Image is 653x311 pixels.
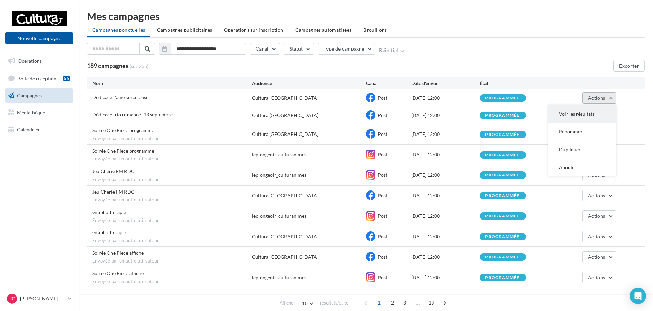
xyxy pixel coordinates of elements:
div: programmée [485,173,519,178]
div: Cultura [GEOGRAPHIC_DATA] [252,95,318,101]
div: programmée [485,132,519,137]
span: Post [378,131,387,137]
span: Envoyée par un autre utilisateur [92,217,252,224]
div: [DATE] 12:00 [411,233,480,240]
button: Actions [582,251,616,263]
div: Cultura [GEOGRAPHIC_DATA] [252,233,318,240]
div: [DATE] 12:00 [411,112,480,119]
div: programmée [485,153,519,157]
span: Post [378,152,387,157]
span: JC [10,295,15,302]
span: Post [378,234,387,239]
span: Envoyée par un autre utilisateur [92,176,252,183]
div: [DATE] 12:00 [411,274,480,281]
button: Voir les résultats [548,105,616,123]
span: Campagnes [17,93,42,98]
div: [DATE] 12:00 [411,131,480,138]
span: Post [378,172,387,178]
span: Actions [588,274,605,280]
div: Date d'envoi [411,80,480,87]
span: Envoyée par un autre utilisateur [92,156,252,162]
button: Actions [582,190,616,201]
span: résultats/page [320,300,348,306]
span: 19 [426,297,437,308]
span: Boîte de réception [17,75,56,81]
div: [DATE] 12:00 [411,192,480,199]
button: Statut [284,43,314,55]
div: programmée [485,275,519,280]
button: Actions [582,272,616,283]
span: Post [378,274,387,280]
span: Graphothérapie [92,209,126,215]
span: Envoyée par un autre utilisateur [92,279,252,285]
span: Brouillons [363,27,387,33]
div: Nom [92,80,252,87]
span: Post [378,95,387,101]
span: Soirée One Piece programme [92,127,154,133]
div: [DATE] 12:00 [411,172,480,179]
span: Médiathèque [17,110,45,115]
span: Actions [588,213,605,219]
div: Cultura [GEOGRAPHIC_DATA] [252,131,318,138]
span: Post [378,193,387,198]
span: Actions [588,234,605,239]
button: Annuler [548,158,616,176]
button: Actions [582,92,616,104]
span: Envoyée par un autre utilisateur [92,258,252,264]
span: Calendrier [17,126,40,132]
span: Actions [588,95,605,101]
span: Jeu Chérie FM RDC [92,189,134,195]
button: Type de campagne [318,43,376,55]
div: leplongeoir_culturanimes [252,172,306,179]
div: programmée [485,214,519,218]
span: 3 [399,297,410,308]
div: Audience [252,80,366,87]
button: Actions [582,210,616,222]
a: Campagnes [4,88,75,103]
div: Open Intercom Messenger [630,288,646,304]
div: leplongeoir_culturanimes [252,151,306,158]
a: JC [PERSON_NAME] [5,292,73,305]
span: Afficher [280,300,295,306]
span: 10 [302,301,308,306]
div: État [480,80,548,87]
span: Operations sur inscription [224,27,283,33]
span: Jeu Chérie FM RDC [92,168,134,174]
button: Réinitialiser [379,47,407,53]
span: Graphothérapie [92,229,126,235]
div: Cultura [GEOGRAPHIC_DATA] [252,254,318,260]
span: Actions [588,193,605,198]
span: Post [378,112,387,118]
span: Soirée One Piece programme [92,148,154,154]
span: Opérations [18,58,42,64]
div: [DATE] 12:00 [411,213,480,220]
span: (sur 235) [130,63,148,70]
div: [DATE] 12:00 [411,254,480,260]
div: programmée [485,96,519,100]
button: Actions [582,231,616,242]
div: Cultura [GEOGRAPHIC_DATA] [252,112,318,119]
span: Envoyée par un autre utilisateur [92,197,252,203]
a: Calendrier [4,123,75,137]
button: Dupliquer [548,141,616,158]
a: Opérations [4,54,75,68]
span: 1 [374,297,385,308]
button: Exporter [613,60,645,72]
div: [DATE] 12:00 [411,95,480,101]
a: Médiathèque [4,105,75,120]
span: Campagnes automatisées [295,27,352,33]
div: programmée [485,255,519,259]
span: 189 campagnes [87,62,129,69]
span: Soirée One Piece affiche [92,270,144,276]
span: Envoyée par un autre utilisateur [92,136,252,142]
div: programmée [485,113,519,118]
span: Actions [588,254,605,260]
span: 2 [387,297,398,308]
button: Renommer [548,123,616,141]
div: Canal [366,80,411,87]
button: Nouvelle campagne [5,32,73,44]
span: ... [413,297,424,308]
span: Post [378,254,387,260]
p: [PERSON_NAME] [20,295,65,302]
span: Post [378,213,387,219]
